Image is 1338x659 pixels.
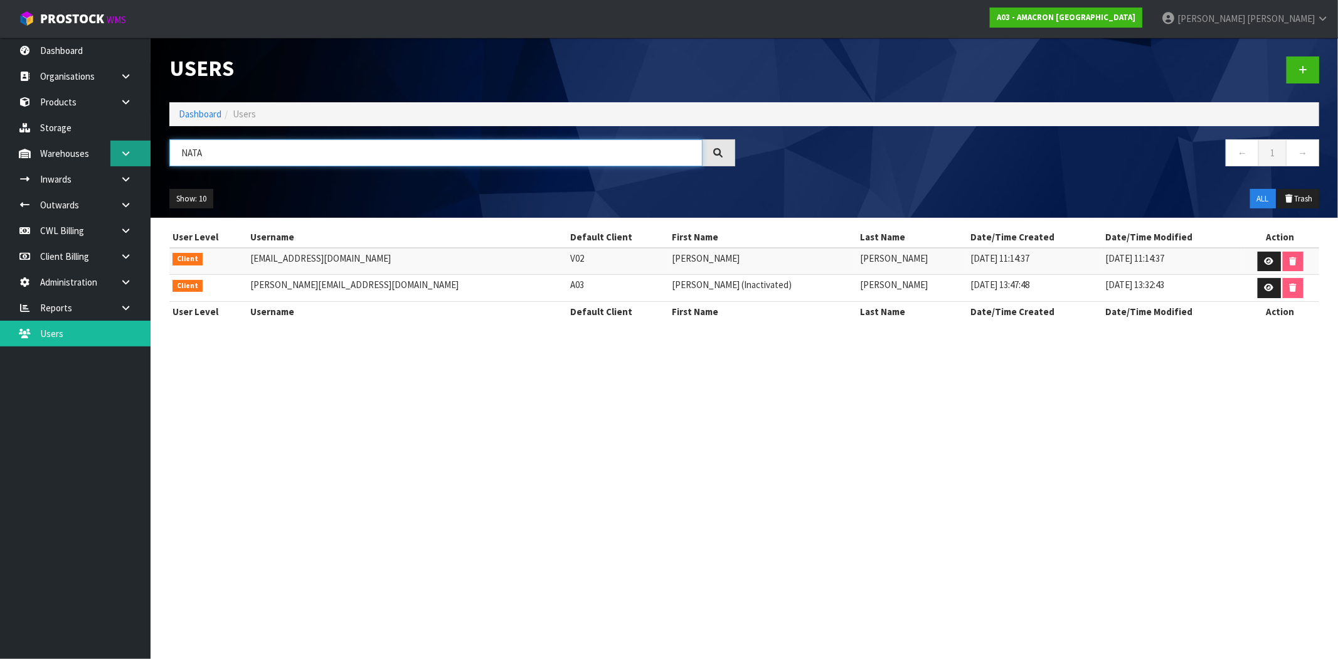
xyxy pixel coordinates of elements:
h1: Users [169,56,735,80]
a: 1 [1258,139,1287,166]
th: Last Name [857,227,967,247]
th: Default Client [567,301,669,321]
span: Client [173,253,203,265]
th: User Level [169,301,247,321]
a: ← [1226,139,1259,166]
td: [PERSON_NAME][EMAIL_ADDRESS][DOMAIN_NAME] [247,275,567,302]
a: Dashboard [179,108,221,120]
span: Users [233,108,256,120]
span: Client [173,280,203,292]
span: [PERSON_NAME] [1177,13,1245,24]
th: Username [247,227,567,247]
img: cube-alt.png [19,11,35,26]
td: [DATE] 11:14:37 [1102,248,1241,275]
th: First Name [669,227,857,247]
th: First Name [669,301,857,321]
th: Action [1241,301,1319,321]
th: Date/Time Modified [1102,301,1241,321]
td: [DATE] 11:14:37 [967,248,1102,275]
a: → [1286,139,1319,166]
td: [DATE] 13:32:43 [1102,275,1241,302]
span: [PERSON_NAME] [1247,13,1315,24]
th: User Level [169,227,247,247]
span: ProStock [40,11,104,27]
td: [PERSON_NAME] (Inactivated) [669,275,857,302]
small: WMS [107,14,126,26]
td: [PERSON_NAME] [857,275,967,302]
button: Show: 10 [169,189,213,209]
th: Date/Time Modified [1102,227,1241,247]
th: Date/Time Created [967,227,1102,247]
input: Search users [169,139,703,166]
td: [PERSON_NAME] [857,248,967,275]
th: Action [1241,227,1319,247]
td: [DATE] 13:47:48 [967,275,1102,302]
button: Trash [1277,189,1319,209]
th: Default Client [567,227,669,247]
th: Date/Time Created [967,301,1102,321]
td: [EMAIL_ADDRESS][DOMAIN_NAME] [247,248,567,275]
td: A03 [567,275,669,302]
strong: A03 - AMACRON [GEOGRAPHIC_DATA] [997,12,1135,23]
td: V02 [567,248,669,275]
button: ALL [1250,189,1276,209]
th: Username [247,301,567,321]
td: [PERSON_NAME] [669,248,857,275]
nav: Page navigation [754,139,1320,170]
a: A03 - AMACRON [GEOGRAPHIC_DATA] [990,8,1142,28]
th: Last Name [857,301,967,321]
